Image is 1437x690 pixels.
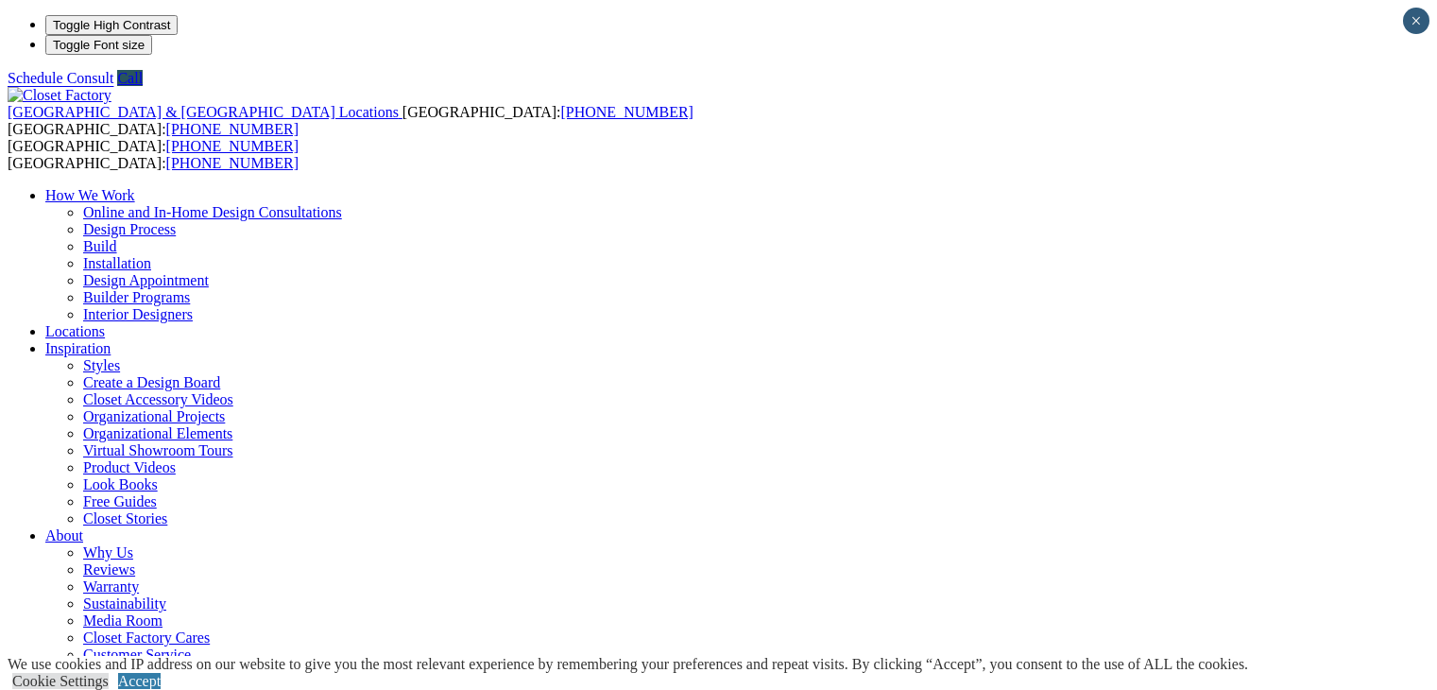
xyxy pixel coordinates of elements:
div: We use cookies and IP address on our website to give you the most relevant experience by remember... [8,656,1248,673]
a: [PHONE_NUMBER] [166,155,299,171]
a: How We Work [45,187,135,203]
a: Schedule Consult [8,70,113,86]
a: Organizational Projects [83,408,225,424]
span: [GEOGRAPHIC_DATA]: [GEOGRAPHIC_DATA]: [8,104,693,137]
a: Accept [118,673,161,689]
a: Create a Design Board [83,374,220,390]
a: Closet Factory Cares [83,630,210,646]
a: [PHONE_NUMBER] [560,104,693,120]
a: Build [83,238,117,254]
a: Look Books [83,476,158,492]
a: Closet Accessory Videos [83,391,233,407]
span: Toggle High Contrast [53,18,170,32]
span: [GEOGRAPHIC_DATA]: [GEOGRAPHIC_DATA]: [8,138,299,171]
button: Toggle High Contrast [45,15,178,35]
a: Virtual Showroom Tours [83,442,233,458]
a: Product Videos [83,459,176,475]
a: Why Us [83,544,133,561]
span: Toggle Font size [53,38,145,52]
a: [PHONE_NUMBER] [166,138,299,154]
a: [PHONE_NUMBER] [166,121,299,137]
a: Builder Programs [83,289,190,305]
a: Media Room [83,612,163,629]
a: Installation [83,255,151,271]
button: Toggle Font size [45,35,152,55]
button: Close [1403,8,1429,34]
a: Design Process [83,221,176,237]
a: About [45,527,83,543]
a: Locations [45,323,105,339]
a: Customer Service [83,647,191,663]
a: Closet Stories [83,510,167,526]
a: Call [117,70,143,86]
a: Cookie Settings [12,673,109,689]
span: [GEOGRAPHIC_DATA] & [GEOGRAPHIC_DATA] Locations [8,104,399,120]
img: Closet Factory [8,87,111,104]
a: Inspiration [45,340,111,356]
a: Free Guides [83,493,157,509]
a: Reviews [83,561,135,578]
a: Online and In-Home Design Consultations [83,204,342,220]
a: Warranty [83,578,139,595]
a: Interior Designers [83,306,193,322]
a: Styles [83,357,120,373]
a: Organizational Elements [83,425,232,441]
a: Sustainability [83,595,166,612]
a: [GEOGRAPHIC_DATA] & [GEOGRAPHIC_DATA] Locations [8,104,402,120]
a: Design Appointment [83,272,209,288]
